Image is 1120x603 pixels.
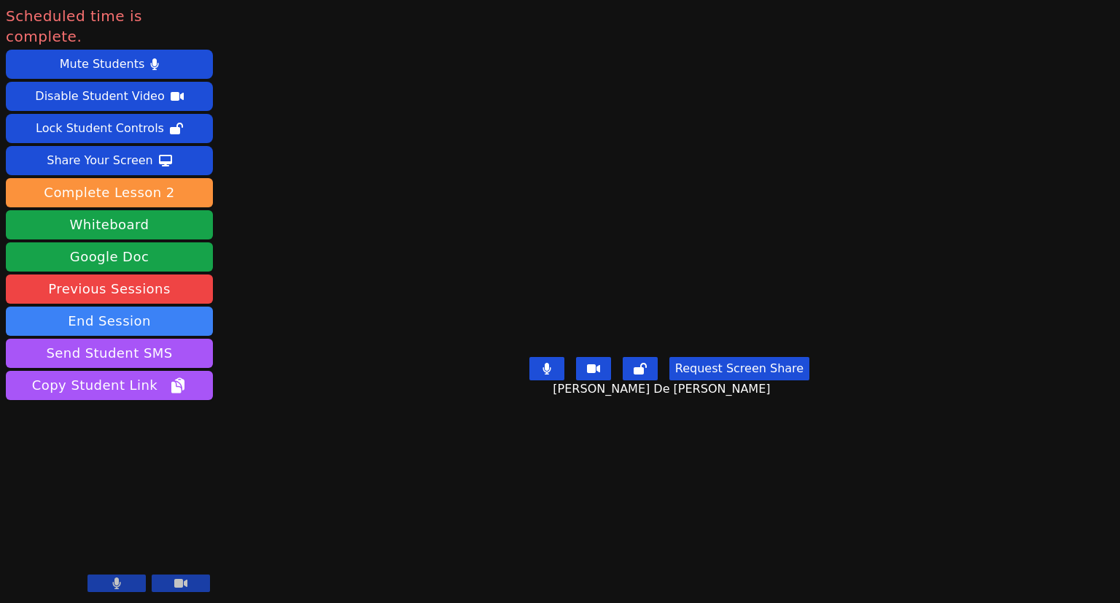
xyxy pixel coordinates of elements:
span: Copy Student Link [32,375,187,396]
button: Copy Student Link [6,371,213,400]
button: Lock Student Controls [6,114,213,143]
a: Google Doc [6,242,213,272]
div: Lock Student Controls [36,117,164,140]
button: Send Student SMS [6,339,213,368]
span: Scheduled time is complete. [6,6,213,47]
button: Request Screen Share [669,357,809,380]
button: Complete Lesson 2 [6,178,213,207]
div: Disable Student Video [35,85,164,108]
button: Mute Students [6,50,213,79]
button: Whiteboard [6,210,213,239]
button: End Session [6,307,213,336]
div: Share Your Screen [47,149,153,172]
div: Mute Students [60,53,144,76]
span: [PERSON_NAME] De [PERSON_NAME] [553,380,774,398]
button: Share Your Screen [6,146,213,175]
a: Previous Sessions [6,274,213,304]
button: Disable Student Video [6,82,213,111]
